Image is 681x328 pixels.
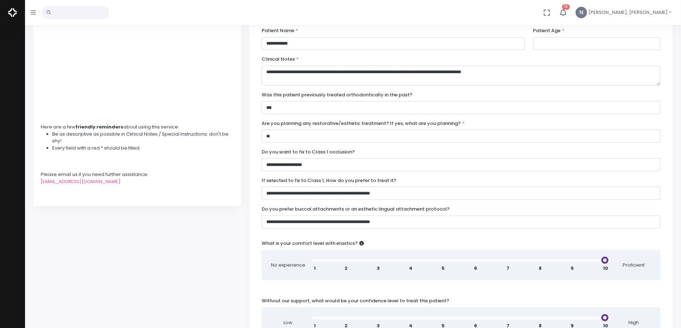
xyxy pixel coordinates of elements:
span: 7 [507,265,509,272]
label: Patient Name [262,27,298,34]
a: [EMAIL_ADDRESS][DOMAIN_NAME] [41,178,120,185]
span: 10 [562,4,570,10]
span: N [576,7,587,18]
span: Low [270,319,306,326]
label: If selected to fix to Class 1, How do you prefer to treat it? [262,177,396,184]
li: Be as descriptive as possible in Clinical Notes / Special Instructions: don't be shy! [52,131,234,145]
span: 1 [314,265,316,272]
label: Was this patient previously treated orthodontically in the past? [262,91,413,99]
span: 2 [345,265,347,272]
span: [PERSON_NAME], [PERSON_NAME] [588,9,668,16]
div: Please email us if you need further assistance: [41,171,234,178]
div: Here are a few about using this service: [41,123,234,131]
span: 8 [539,265,542,272]
span: 10 [603,265,608,272]
img: Logo Horizontal [8,5,17,20]
span: High [616,319,652,326]
label: Patient Age [533,27,564,34]
label: Are you planning any restorative/esthetic treatment? If yes, what are you planning? [262,120,465,127]
label: Clinical Notes [262,56,299,63]
li: Every field with a red * should be filled. [52,145,234,152]
span: 9 [571,265,574,272]
span: 4 [409,265,413,272]
span: 5 [441,265,445,272]
span: No experience [270,262,306,269]
strong: friendly reminders [75,123,123,130]
label: Without our support, what would be your confidence level to treat this patient? [262,297,449,304]
label: Do you prefer buccal attachments or an esthetic lingual attachment protocol? [262,206,450,213]
label: Do you want to fix to Class 1 occlusion? [262,148,355,156]
span: 3 [377,265,380,272]
span: Proficient [616,262,652,269]
label: What is your comfort level with elastics? [262,240,364,247]
span: 6 [474,265,477,272]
